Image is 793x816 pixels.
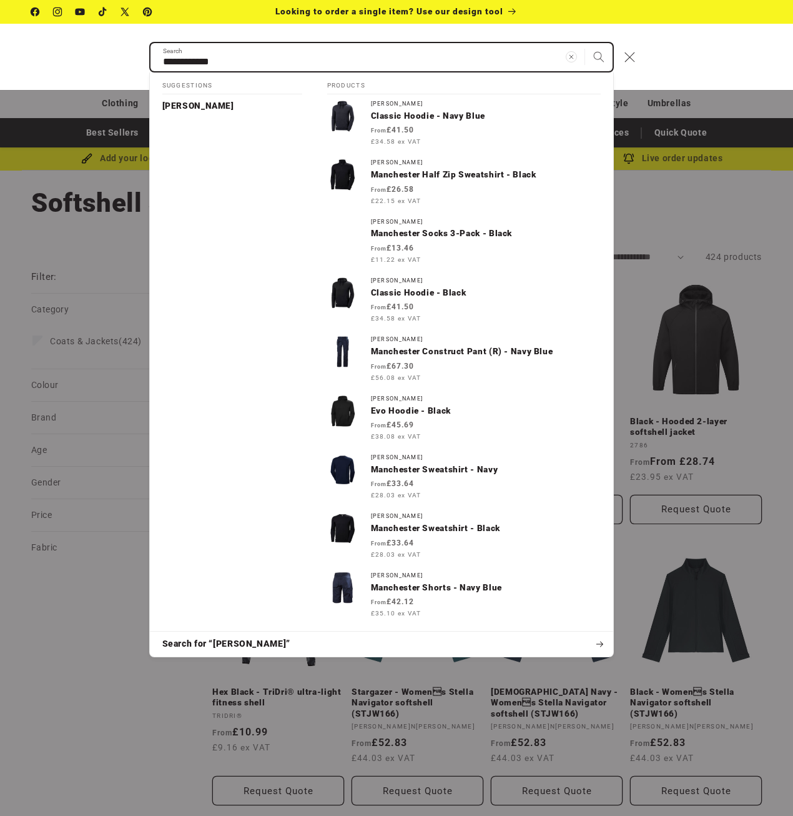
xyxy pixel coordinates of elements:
[371,432,421,441] span: £38.08 ex VAT
[371,196,421,206] span: £22.15 ex VAT
[371,364,387,370] span: From
[585,43,613,71] button: Search
[371,540,387,547] span: From
[371,287,601,299] p: Classic Hoodie - Black
[371,346,601,357] p: Manchester Construct Pant (R) - Navy Blue
[315,448,613,507] a: [PERSON_NAME]Manchester Sweatshirt - Navy From£33.64 £28.03 ex VAT
[371,185,414,194] strong: £26.58
[371,127,387,134] span: From
[327,396,358,427] img: Evo Hoodie - Black
[371,609,421,618] span: £35.10 ex VAT
[162,72,302,95] h2: Suggestions
[371,479,414,488] strong: £33.64
[371,255,421,264] span: £11.22 ex VAT
[315,389,613,448] a: [PERSON_NAME]Evo Hoodie - Black From£45.69 £38.08 ex VAT
[327,513,358,544] img: Manchester Sweatshirt - Black
[371,101,601,107] div: [PERSON_NAME]
[315,94,613,153] a: [PERSON_NAME]Classic Hoodie - Navy Blue From£41.50 £34.58 ex VAT
[371,169,601,181] p: Manchester Half Zip Sweatshirt - Black
[315,153,613,212] a: [PERSON_NAME]Manchester Half Zip Sweatshirt - Black From£26.58 £22.15 ex VAT
[371,550,421,559] span: £28.03 ex VAT
[371,111,601,122] p: Classic Hoodie - Navy Blue
[327,572,358,604] img: Manchester Shorts - Navy Blue
[327,159,358,191] img: Manchester Half Zip Sweatshirt - Black
[371,523,601,534] p: Manchester Sweatshirt - Black
[584,681,793,816] iframe: Chat Widget
[371,304,387,311] span: From
[315,271,613,330] a: [PERSON_NAME]Classic Hoodie - Black From£41.50 £34.58 ex VAT
[327,277,358,309] img: Classic Hoodie - Black
[371,572,601,579] div: [PERSON_NAME]
[371,420,414,429] strong: £45.69
[371,422,387,429] span: From
[371,481,387,487] span: From
[371,464,601,475] p: Manchester Sweatshirt - Navy
[327,336,358,367] img: Manchester Construct Pant (R) - Navy Blue
[327,454,358,485] img: Manchester Sweatshirt - Navy
[150,94,315,118] a: [PERSON_NAME]
[327,101,358,132] img: Classic Hoodie - Navy Blue
[275,6,503,16] span: Looking to order a single item? Use our design tool
[371,599,387,605] span: From
[371,454,601,461] div: [PERSON_NAME]
[371,187,387,193] span: From
[371,277,601,284] div: [PERSON_NAME]
[371,513,601,520] div: [PERSON_NAME]
[616,43,644,71] button: Close
[371,490,421,500] span: £28.03 ex VAT
[162,101,234,112] p: [PERSON_NAME]
[371,244,414,252] strong: £13.46
[371,219,601,226] div: [PERSON_NAME]
[371,373,421,382] span: £56.08 ex VAT
[371,406,601,417] p: Evo Hoodie - Black
[315,566,613,625] a: [PERSON_NAME]Manchester Shorts - Navy Blue From£42.12 £35.10 ex VAT
[371,159,601,166] div: [PERSON_NAME]
[371,539,414,547] strong: £33.64
[371,362,414,371] strong: £67.30
[162,638,290,650] span: Search for “[PERSON_NAME]”
[315,212,613,271] a: [PERSON_NAME]Manchester Socks 3-Pack - Black From£13.46 £11.22 ex VAT
[315,330,613,389] a: [PERSON_NAME]Manchester Construct Pant (R) - Navy Blue From£67.30 £56.08 ex VAT
[315,507,613,565] a: [PERSON_NAME]Manchester Sweatshirt - Black From£33.64 £28.03 ex VAT
[558,43,585,71] button: Clear search term
[371,246,387,252] span: From
[371,336,601,343] div: [PERSON_NAME]
[371,126,414,134] strong: £41.50
[371,137,421,146] span: £34.58 ex VAT
[371,228,601,239] p: Manchester Socks 3-Pack - Black
[371,314,421,323] span: £34.58 ex VAT
[327,72,601,95] h2: Products
[371,597,414,606] strong: £42.12
[371,582,601,594] p: Manchester Shorts - Navy Blue
[371,302,414,311] strong: £41.50
[371,396,601,402] div: [PERSON_NAME]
